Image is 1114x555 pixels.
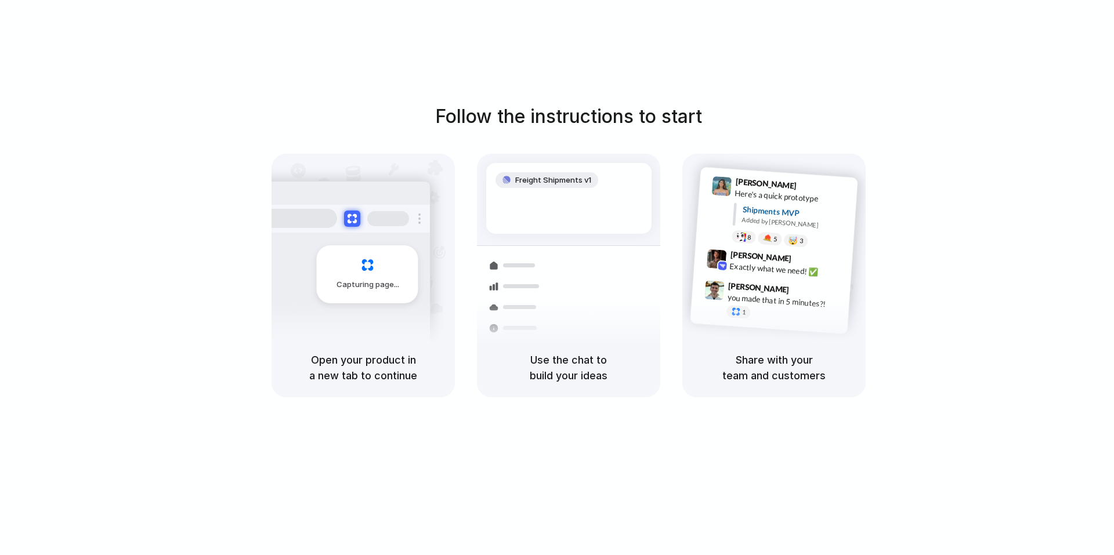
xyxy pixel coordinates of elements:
div: 🤯 [789,236,798,245]
span: Freight Shipments v1 [515,175,591,186]
span: 1 [742,309,746,315]
span: Capturing page [337,279,401,291]
h5: Open your product in a new tab to continue [285,352,441,383]
div: Added by [PERSON_NAME] [742,215,848,232]
span: 3 [800,237,804,244]
div: Here's a quick prototype [735,187,851,206]
h1: Follow the instructions to start [435,103,702,130]
span: 9:47 AM [793,285,816,299]
h5: Use the chat to build your ideas [491,352,646,383]
span: [PERSON_NAME] [730,248,791,264]
h5: Share with your team and customers [696,352,852,383]
span: [PERSON_NAME] [728,279,790,296]
span: 5 [773,235,777,242]
span: 9:41 AM [800,180,824,194]
span: 8 [747,234,751,240]
div: you made that in 5 minutes?! [727,291,843,311]
span: [PERSON_NAME] [735,175,797,192]
div: Shipments MVP [742,203,849,222]
div: Exactly what we need! ✅ [729,260,845,280]
span: 9:42 AM [795,253,819,267]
